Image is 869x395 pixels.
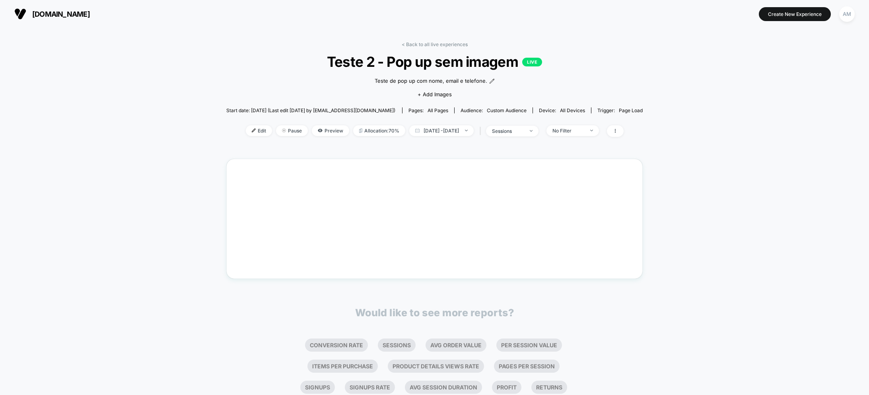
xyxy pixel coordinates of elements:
li: Pages Per Session [494,360,560,373]
img: end [282,128,286,132]
li: Avg Session Duration [405,381,482,394]
img: rebalance [359,128,362,133]
p: LIVE [522,58,542,66]
span: all devices [560,107,585,113]
img: Visually logo [14,8,26,20]
img: end [465,130,468,131]
img: end [530,130,533,132]
span: all pages [428,107,448,113]
span: Preview [312,125,349,136]
span: + Add Images [418,91,452,97]
div: Trigger: [597,107,643,113]
button: [DOMAIN_NAME] [12,8,92,20]
span: Teste de pop up com nome, email e telefone. [375,77,487,85]
span: Teste 2 - Pop up sem imagem [247,53,622,70]
span: [DATE] - [DATE] [409,125,474,136]
li: Sessions [378,339,416,352]
li: Avg Order Value [426,339,486,352]
img: edit [252,128,256,132]
button: Create New Experience [759,7,831,21]
li: Signups [300,381,335,394]
li: Returns [531,381,567,394]
div: Audience: [461,107,527,113]
span: Edit [246,125,272,136]
div: AM [839,6,855,22]
span: Page Load [619,107,643,113]
span: | [478,125,486,137]
div: sessions [492,128,524,134]
img: end [590,130,593,131]
div: No Filter [552,128,584,134]
li: Profit [492,381,521,394]
img: calendar [415,128,420,132]
span: Allocation: 70% [353,125,405,136]
li: Items Per Purchase [307,360,378,373]
span: [DOMAIN_NAME] [32,10,90,18]
span: Pause [276,125,308,136]
li: Product Details Views Rate [388,360,484,373]
div: Pages: [408,107,448,113]
li: Per Session Value [496,339,562,352]
li: Signups Rate [345,381,395,394]
p: Would like to see more reports? [355,307,514,319]
span: Custom Audience [487,107,527,113]
span: Device: [533,107,591,113]
button: AM [837,6,857,22]
a: < Back to all live experiences [402,41,468,47]
span: Start date: [DATE] (Last edit [DATE] by [EMAIL_ADDRESS][DOMAIN_NAME]) [226,107,395,113]
li: Conversion Rate [305,339,368,352]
